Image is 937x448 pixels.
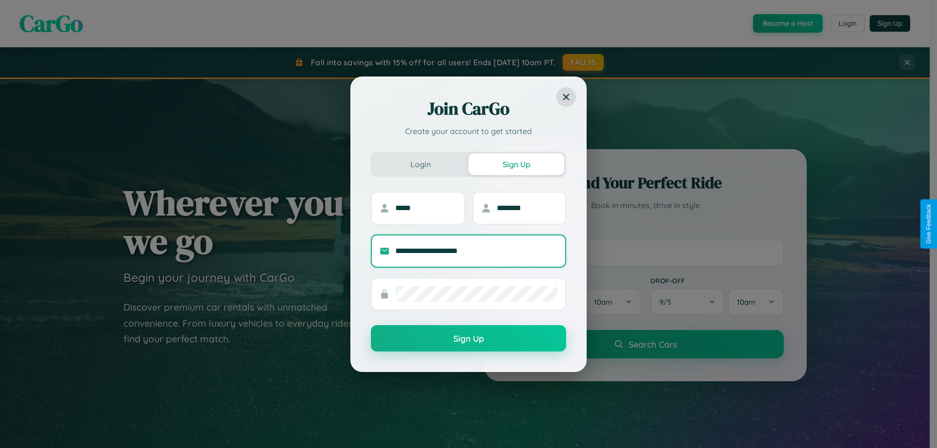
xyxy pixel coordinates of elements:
button: Sign Up [371,325,566,351]
button: Sign Up [468,154,564,175]
p: Create your account to get started [371,125,566,137]
button: Login [373,154,468,175]
h2: Join CarGo [371,97,566,120]
div: Give Feedback [925,204,932,244]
